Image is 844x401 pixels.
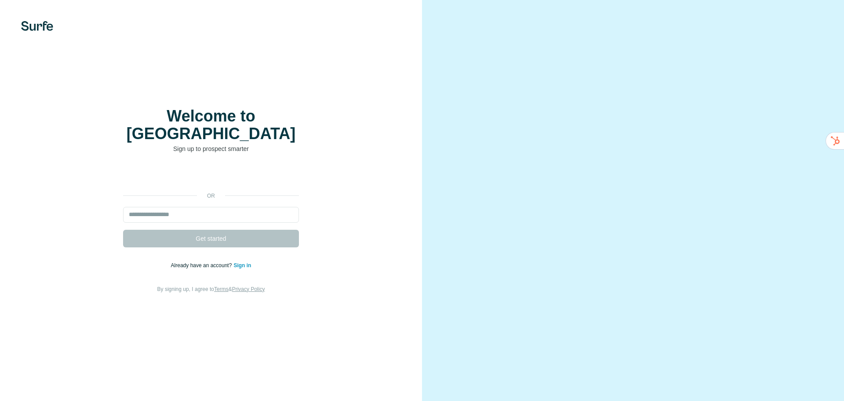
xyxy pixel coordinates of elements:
[171,262,234,269] span: Already have an account?
[21,21,53,31] img: Surfe's logo
[232,286,265,292] a: Privacy Policy
[233,262,251,269] a: Sign in
[123,107,299,143] h1: Welcome to [GEOGRAPHIC_DATA]
[119,166,303,186] iframe: Schaltfläche „Über Google anmelden“
[157,286,265,292] span: By signing up, I agree to &
[123,144,299,153] p: Sign up to prospect smarter
[214,286,229,292] a: Terms
[197,192,225,200] p: or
